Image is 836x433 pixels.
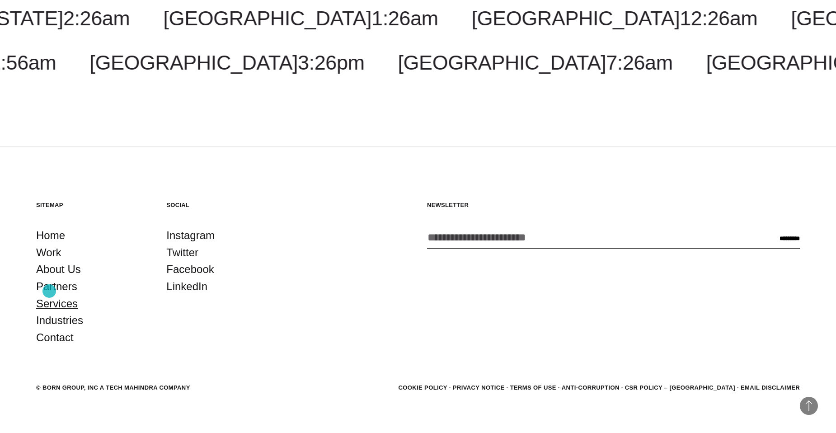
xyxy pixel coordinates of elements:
span: 2:26am [63,7,130,30]
a: [GEOGRAPHIC_DATA]7:26am [398,51,672,74]
h5: Newsletter [427,201,800,209]
a: Email Disclaimer [741,384,800,391]
a: Industries [36,312,83,329]
span: 1:26am [371,7,438,30]
a: Contact [36,329,74,346]
a: About Us [36,261,81,278]
a: Services [36,295,78,312]
a: Home [36,227,65,244]
a: Instagram [166,227,215,244]
h5: Social [166,201,278,209]
span: 3:26pm [298,51,364,74]
a: Twitter [166,244,198,261]
a: Terms of Use [510,384,556,391]
div: © BORN GROUP, INC A Tech Mahindra Company [36,383,190,392]
a: Facebook [166,261,214,278]
a: [GEOGRAPHIC_DATA]1:26am [163,7,438,30]
a: LinkedIn [166,278,207,295]
button: Back to Top [800,397,818,415]
h5: Sitemap [36,201,148,209]
a: Cookie Policy [398,384,447,391]
a: Partners [36,278,77,295]
a: CSR POLICY – [GEOGRAPHIC_DATA] [625,384,735,391]
a: [GEOGRAPHIC_DATA]3:26pm [89,51,364,74]
a: Anti-Corruption [562,384,620,391]
a: [GEOGRAPHIC_DATA]12:26am [472,7,758,30]
a: Work [36,244,61,261]
a: Privacy Notice [453,384,505,391]
span: 7:26am [606,51,672,74]
span: 12:26am [680,7,757,30]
